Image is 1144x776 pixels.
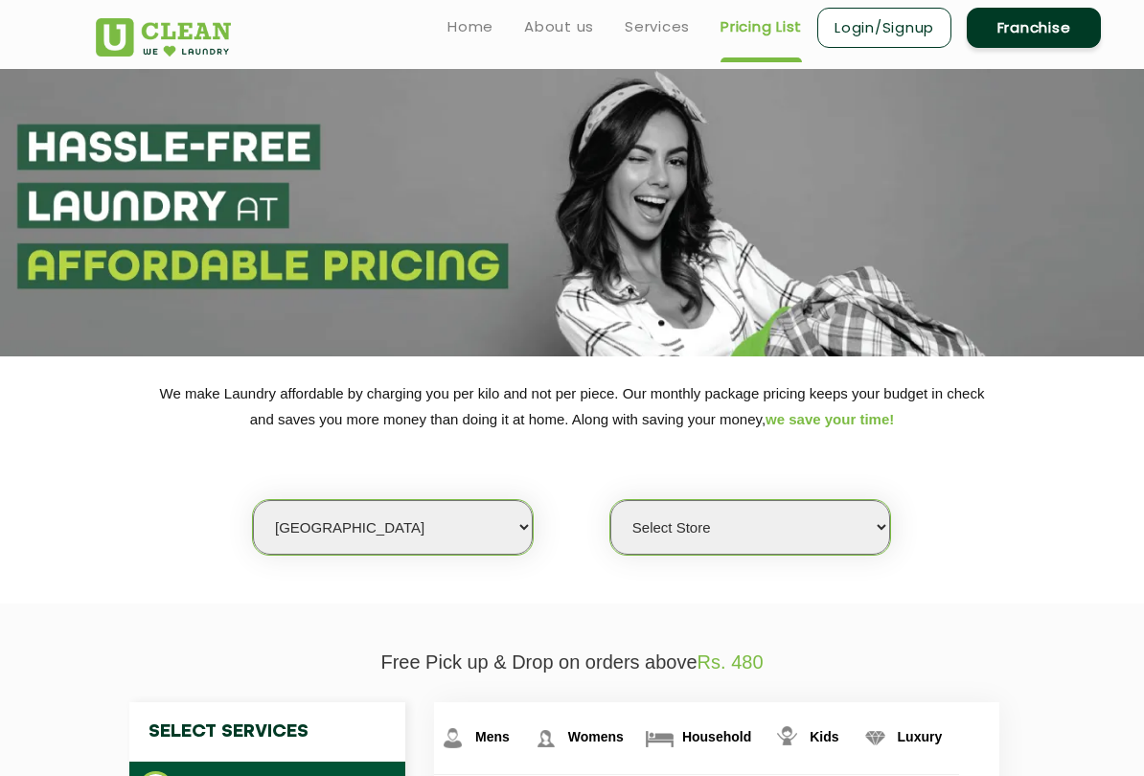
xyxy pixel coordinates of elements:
p: Free Pick up & Drop on orders above [96,651,1048,673]
img: UClean Laundry and Dry Cleaning [96,18,231,57]
span: we save your time! [766,411,894,427]
span: Womens [568,729,624,744]
a: Services [625,15,690,38]
img: Luxury [858,721,892,755]
span: Kids [810,729,838,744]
a: Home [447,15,493,38]
h4: Select Services [129,702,405,762]
span: Luxury [898,729,943,744]
a: Franchise [967,8,1101,48]
a: About us [524,15,594,38]
a: Pricing List [721,15,802,38]
span: Mens [475,729,510,744]
img: Mens [436,721,469,755]
p: We make Laundry affordable by charging you per kilo and not per piece. Our monthly package pricin... [96,380,1048,432]
img: Womens [529,721,562,755]
img: Household [643,721,676,755]
img: Kids [770,721,804,755]
a: Login/Signup [817,8,951,48]
span: Household [682,729,751,744]
span: Rs. 480 [698,651,764,673]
